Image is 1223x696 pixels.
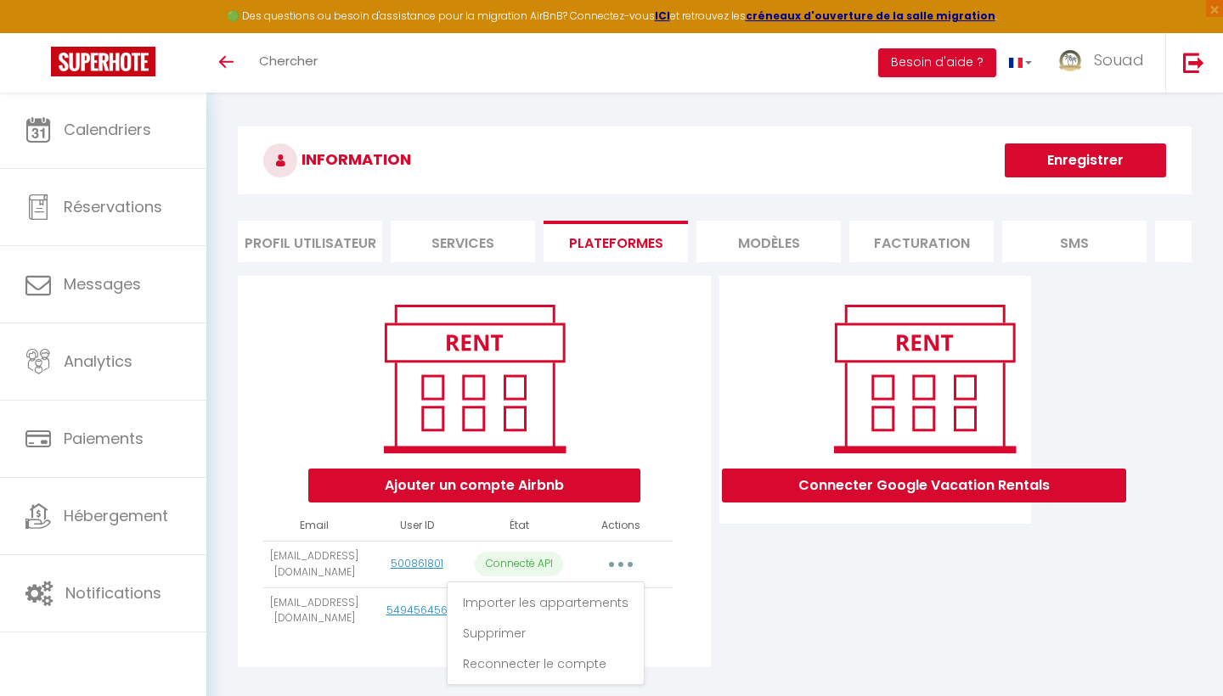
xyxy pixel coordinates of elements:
[1094,49,1144,70] span: Souad
[64,119,151,140] span: Calendriers
[475,552,563,576] p: Connecté API
[544,221,688,262] li: Plateformes
[263,511,365,541] th: Email
[696,221,841,262] li: MODÈLES
[570,511,672,541] th: Actions
[816,297,1033,460] img: rent.png
[391,556,443,570] a: 500861801
[238,126,1192,194] h3: INFORMATION
[746,8,995,23] a: créneaux d'ouverture de la salle migration
[849,221,994,262] li: Facturation
[246,33,330,93] a: Chercher
[51,47,155,76] img: Super Booking
[386,603,448,617] a: 549456456
[1057,48,1083,73] img: ...
[452,588,640,617] a: Importer les appartements
[468,511,570,541] th: État
[263,541,365,587] td: [EMAIL_ADDRESS][DOMAIN_NAME]
[655,8,670,23] a: ICI
[452,619,640,648] a: Supprimer
[263,587,365,634] td: [EMAIL_ADDRESS][DOMAIN_NAME]
[878,48,996,77] button: Besoin d'aide ?
[64,273,141,295] span: Messages
[64,196,162,217] span: Réservations
[1151,620,1210,683] iframe: Chat
[238,221,382,262] li: Profil Utilisateur
[722,469,1126,502] button: Connecter Google Vacation Rentals
[1005,143,1166,177] button: Enregistrer
[64,505,168,526] span: Hébergement
[452,649,640,678] a: Reconnecter le compte
[365,511,467,541] th: User ID
[391,221,535,262] li: Services
[65,582,161,603] span: Notifications
[366,297,583,460] img: rent.png
[64,428,144,449] span: Paiements
[259,52,318,70] span: Chercher
[308,469,640,502] button: Ajouter un compte Airbnb
[1045,33,1165,93] a: ... Souad
[1002,221,1147,262] li: SMS
[1183,52,1204,73] img: logout
[64,351,132,372] span: Analytics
